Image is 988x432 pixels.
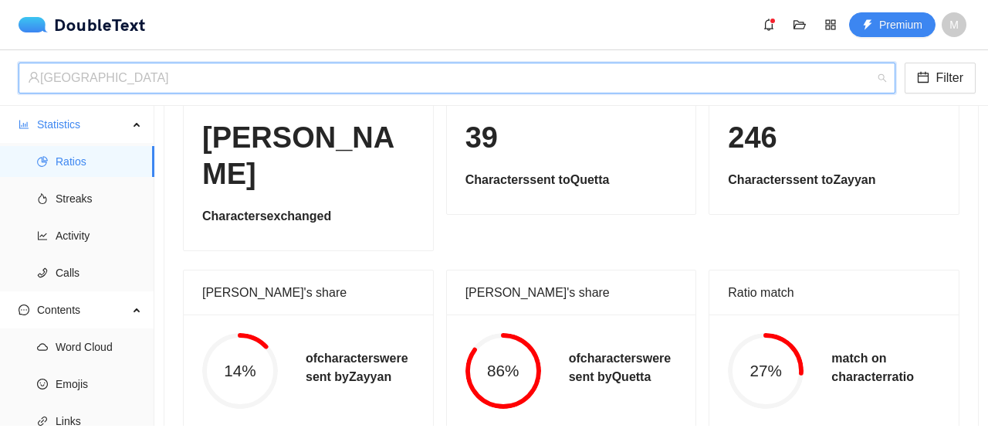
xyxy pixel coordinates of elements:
span: Contents [37,294,128,325]
span: Emojis [56,369,142,400]
span: phone [37,267,48,278]
span: appstore [819,19,842,31]
span: folder-open [788,19,811,31]
h5: of characters were sent by Zayyan [306,349,408,386]
span: smile [37,379,48,389]
button: folder-open [787,12,812,37]
span: user [28,71,40,83]
span: M [949,12,959,37]
button: appstore [818,12,843,37]
span: Ratios [56,146,142,177]
span: pie-chart [37,156,48,167]
span: calendar [917,71,929,86]
span: Streaks [56,183,142,214]
button: thunderboltPremium [849,12,936,37]
span: 27% [728,363,804,379]
span: message [19,304,29,315]
h5: Characters exchanged [202,207,414,226]
span: cloud [37,342,48,352]
span: link [37,416,48,427]
div: [PERSON_NAME]'s share [465,270,678,315]
span: bell [757,19,780,31]
span: 14% [202,363,278,379]
div: Ratio match [728,270,940,315]
div: DoubleText [19,17,146,32]
span: Premium [879,16,922,33]
h5: of characters were sent by Quetta [569,349,672,386]
h5: Characters sent to Zayyan [728,171,940,189]
span: fire [37,193,48,204]
h5: match on character ratio [831,349,914,386]
span: Statistics [37,109,128,140]
div: [PERSON_NAME]'s share [202,270,414,315]
span: Filter [936,68,963,87]
span: line-chart [37,230,48,241]
span: bar-chart [19,119,29,130]
button: bell [756,12,781,37]
img: logo [19,17,54,32]
span: Quetta Shahbaz Hotel [28,63,886,93]
span: Word Cloud [56,332,142,362]
h1: 246 [728,120,940,156]
span: Activity [56,220,142,251]
span: 86% [465,363,541,379]
h1: [PERSON_NAME] [202,120,414,192]
div: [GEOGRAPHIC_DATA] [28,63,872,93]
a: logoDoubleText [19,17,146,32]
span: thunderbolt [862,19,873,32]
h1: 39 [465,120,678,156]
span: Calls [56,257,142,288]
h5: Characters sent to Quetta [465,171,678,189]
button: calendarFilter [905,63,976,94]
